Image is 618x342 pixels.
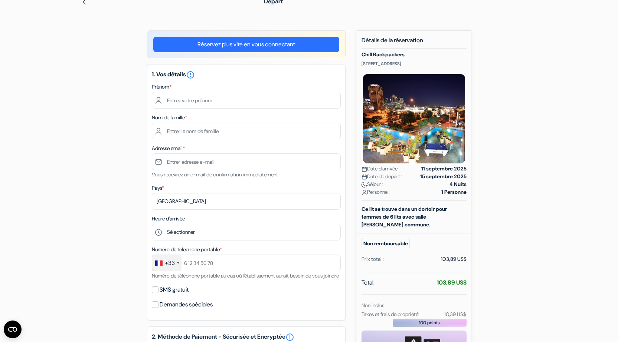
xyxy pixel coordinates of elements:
small: 10,39 US$ [444,311,466,318]
i: error_outline [186,70,195,79]
label: SMS gratuit [160,285,189,295]
input: Entrer le nom de famille [152,123,341,139]
div: Prix total : [362,255,384,263]
img: calendar.svg [362,166,367,172]
img: user_icon.svg [362,190,367,195]
span: Date de départ : [362,173,402,180]
small: Numéro de téléphone portable au cas où l'établissement aurait besoin de vous joindre [152,272,339,279]
span: Date d'arrivée : [362,165,400,173]
label: Demandes spéciales [160,299,213,310]
strong: 103,89 US$ [437,279,467,286]
input: 6 12 34 56 78 [152,255,341,271]
div: +33 [165,259,175,268]
strong: 4 Nuits [449,180,467,188]
strong: 1 Personne [441,188,467,196]
h5: 1. Vos détails [152,70,341,79]
a: error_outline [285,333,294,342]
span: Total: [362,278,375,287]
label: Prénom [152,83,171,91]
small: Taxes et frais de propriété: [362,311,419,318]
small: Non inclus [362,302,384,309]
label: Heure d'arrivée [152,215,185,223]
small: Vous recevrez un e-mail de confirmation immédiatement [152,171,278,178]
p: [STREET_ADDRESS] [362,61,467,67]
a: Réservez plus vite en vous connectant [153,37,339,52]
label: Numéro de telephone portable [152,246,222,253]
input: Entrer adresse e-mail [152,153,341,170]
span: Séjour : [362,180,383,188]
span: 100 points [419,319,440,326]
a: error_outline [186,70,195,78]
img: calendar.svg [362,174,367,180]
h5: 2. Méthode de Paiement - Sécurisée et Encryptée [152,333,341,342]
h5: Détails de la réservation [362,37,467,49]
small: Non remboursable [362,238,410,249]
h5: Chill Backpackers [362,52,467,58]
img: moon.svg [362,182,367,187]
b: Ce lit se trouve dans un dortoir pour femmes de 6 lits avec salle [PERSON_NAME] commune. [362,206,447,228]
span: Personne : [362,188,390,196]
label: Adresse email [152,145,185,152]
strong: 15 septembre 2025 [420,173,467,180]
div: France: +33 [152,255,182,271]
button: Ouvrir le widget CMP [4,321,22,338]
label: Nom de famille [152,114,187,122]
input: Entrez votre prénom [152,92,341,109]
strong: 11 septembre 2025 [421,165,467,173]
label: Pays [152,184,164,192]
div: 103,89 US$ [441,255,467,263]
